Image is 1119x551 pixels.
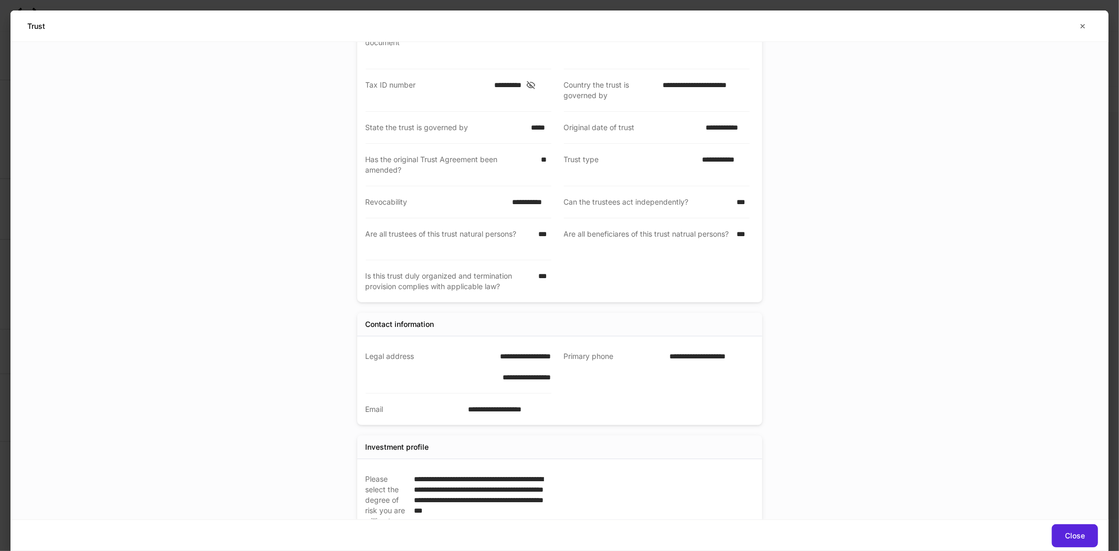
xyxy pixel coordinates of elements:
div: Tax ID number [366,80,488,101]
div: Email [366,404,462,415]
div: Legal address [366,351,474,383]
div: Contact information [366,319,434,330]
div: Primary phone [564,351,664,383]
div: Are all beneficiares of this trust natrual persons? [564,229,731,250]
div: Is this trust duly organized and termination provision complies with applicable law? [366,271,532,292]
div: Revocability [366,197,506,207]
div: Close [1065,532,1085,539]
div: Has the original Trust Agreement been amended? [366,154,535,175]
h5: Trust [27,21,45,31]
div: Original date of trust [564,122,700,133]
button: Close [1052,524,1098,547]
div: Country the trust is governed by [564,80,657,101]
div: Can the trustees act independently? [564,197,731,207]
div: Trust type [564,154,696,175]
div: State the trust is governed by [366,122,525,133]
div: Investment profile [366,442,429,452]
div: Are all trustees of this trust natural persons? [366,229,532,249]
